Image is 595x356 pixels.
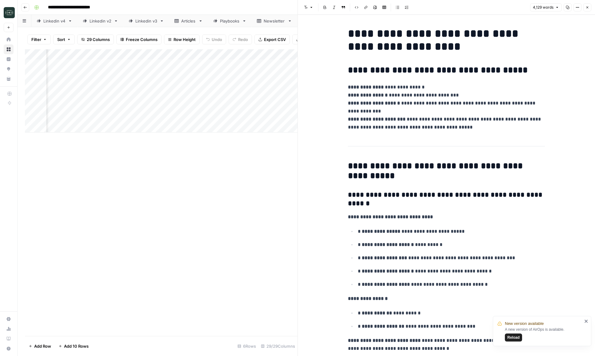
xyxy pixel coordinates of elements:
span: New version available [505,321,544,327]
span: Freeze Columns [126,36,158,43]
a: Insights [4,54,14,64]
a: Linkedin v3 [123,15,169,27]
div: Linkedin v3 [135,18,157,24]
button: Workspace: Catalyst [4,5,14,20]
button: Sort [53,35,75,44]
button: Export CSV [254,35,290,44]
button: 4,129 words [530,3,562,11]
img: Catalyst Logo [4,7,15,18]
span: 4,129 words [533,5,553,10]
button: Undo [202,35,226,44]
button: Row Height [164,35,200,44]
span: Filter [31,36,41,43]
div: Playbooks [220,18,240,24]
button: Filter [27,35,51,44]
button: close [584,319,589,324]
div: Linkedin v4 [43,18,66,24]
a: Settings [4,314,14,324]
a: Linkedin v4 [31,15,78,27]
span: Add Row [34,343,51,349]
a: Home [4,35,14,44]
div: Linkedin v2 [90,18,111,24]
span: Add 10 Rows [64,343,89,349]
span: Redo [238,36,248,43]
span: Reload [507,335,520,340]
div: 6 Rows [235,341,258,351]
button: Reload [505,333,522,342]
a: Playbooks [208,15,252,27]
a: Browse [4,44,14,54]
button: 29 Columns [77,35,114,44]
span: Row Height [174,36,196,43]
button: Help + Support [4,344,14,354]
span: Sort [57,36,65,43]
span: Export CSV [264,36,286,43]
a: Articles [169,15,208,27]
a: Newsletter [252,15,297,27]
a: Linkedin v2 [78,15,123,27]
a: Usage [4,324,14,334]
a: Your Data [4,74,14,84]
button: Add Row [25,341,55,351]
div: A new version of AirOps is available. [505,327,582,342]
div: Articles [181,18,196,24]
div: Newsletter [264,18,285,24]
button: Freeze Columns [116,35,162,44]
span: 29 Columns [87,36,110,43]
span: Undo [212,36,222,43]
button: Add 10 Rows [55,341,92,351]
a: Learning Hub [4,334,14,344]
div: 29/29 Columns [258,341,297,351]
button: Redo [229,35,252,44]
a: Opportunities [4,64,14,74]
